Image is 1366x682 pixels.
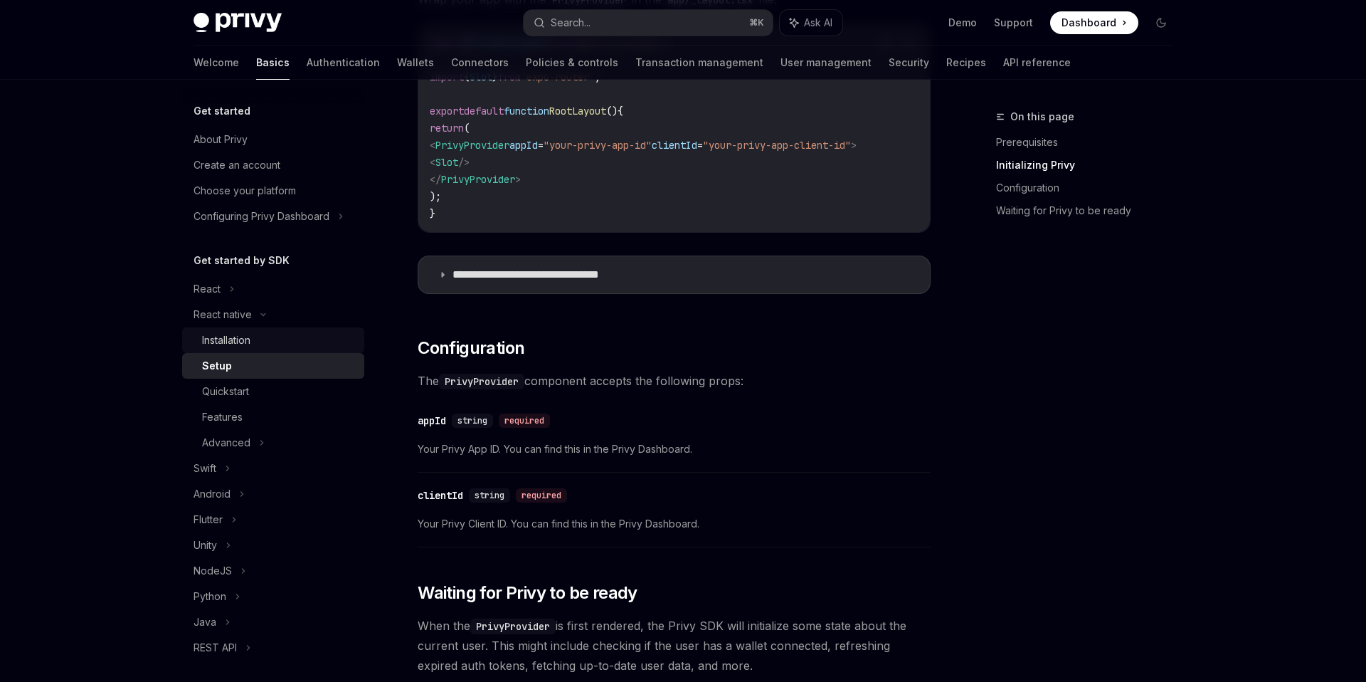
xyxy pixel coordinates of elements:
code: PrivyProvider [470,619,556,634]
div: Setup [202,357,232,374]
div: NodeJS [194,562,232,579]
a: Dashboard [1050,11,1138,34]
span: Dashboard [1061,16,1116,30]
a: User management [780,46,872,80]
button: Toggle dark mode [1150,11,1172,34]
span: Your Privy Client ID. You can find this in the Privy Dashboard. [418,515,931,533]
span: "your-privy-app-client-id" [703,139,851,152]
a: Policies & controls [526,46,618,80]
span: > [515,173,521,186]
div: required [499,414,550,428]
div: React [194,280,221,298]
div: Unity [194,537,217,554]
div: Configuring Privy Dashboard [194,208,329,225]
span: PrivyProvider [441,173,515,186]
button: Search...⌘K [524,10,773,36]
a: Connectors [451,46,509,80]
div: Swift [194,460,216,477]
h5: Get started by SDK [194,252,290,269]
span: Your Privy App ID. You can find this in the Privy Dashboard. [418,441,931,458]
a: Choose your platform [182,178,364,204]
span: string [457,415,487,426]
span: } [430,207,435,220]
span: = [697,139,703,152]
a: Quickstart [182,379,364,404]
span: ⌘ K [749,17,764,28]
span: </ [430,173,441,186]
button: Ask AI [780,10,842,36]
span: "your-privy-app-id" [544,139,652,152]
a: Basics [256,46,290,80]
span: = [538,139,544,152]
div: Choose your platform [194,182,296,199]
a: Prerequisites [996,131,1184,154]
a: Setup [182,353,364,379]
div: appId [418,414,446,428]
span: On this page [1010,108,1074,125]
span: PrivyProvider [435,139,509,152]
h5: Get started [194,103,250,120]
div: Java [194,614,216,631]
a: Authentication [307,46,380,80]
div: Flutter [194,511,223,528]
a: Features [182,404,364,430]
div: Quickstart [202,383,249,400]
div: REST API [194,639,237,656]
a: Welcome [194,46,239,80]
span: ); [430,190,441,203]
a: Initializing Privy [996,154,1184,177]
a: Create an account [182,152,364,178]
a: Transaction management [635,46,763,80]
img: dark logo [194,13,282,33]
div: clientId [418,488,463,503]
a: Security [889,46,929,80]
div: Create an account [194,157,280,174]
span: The component accepts the following props: [418,371,931,391]
a: Support [994,16,1033,30]
span: Waiting for Privy to be ready [418,582,637,604]
span: > [851,139,857,152]
span: RootLayout [549,105,606,117]
span: When the is first rendered, the Privy SDK will initialize some state about the current user. This... [418,616,931,676]
span: default [464,105,504,117]
div: Advanced [202,434,250,451]
span: ( [464,122,470,135]
a: Configuration [996,177,1184,199]
div: About Privy [194,131,248,148]
span: < [430,156,435,169]
a: Waiting for Privy to be ready [996,199,1184,222]
span: () [606,105,618,117]
div: Features [202,409,243,426]
span: { [618,105,623,117]
div: Python [194,588,226,605]
a: Recipes [946,46,986,80]
span: Configuration [418,337,524,360]
span: Ask AI [804,16,832,30]
div: Android [194,486,231,503]
span: appId [509,139,538,152]
a: Installation [182,327,364,353]
span: clientId [652,139,697,152]
div: Installation [202,332,250,349]
div: React native [194,306,252,323]
span: < [430,139,435,152]
span: Slot [435,156,458,169]
a: Demo [948,16,977,30]
span: /> [458,156,470,169]
div: required [516,488,567,503]
span: function [504,105,549,117]
span: string [475,490,504,501]
div: Search... [551,14,591,31]
span: export [430,105,464,117]
a: About Privy [182,127,364,152]
a: API reference [1003,46,1071,80]
code: PrivyProvider [439,374,524,389]
a: Wallets [397,46,434,80]
span: return [430,122,464,135]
